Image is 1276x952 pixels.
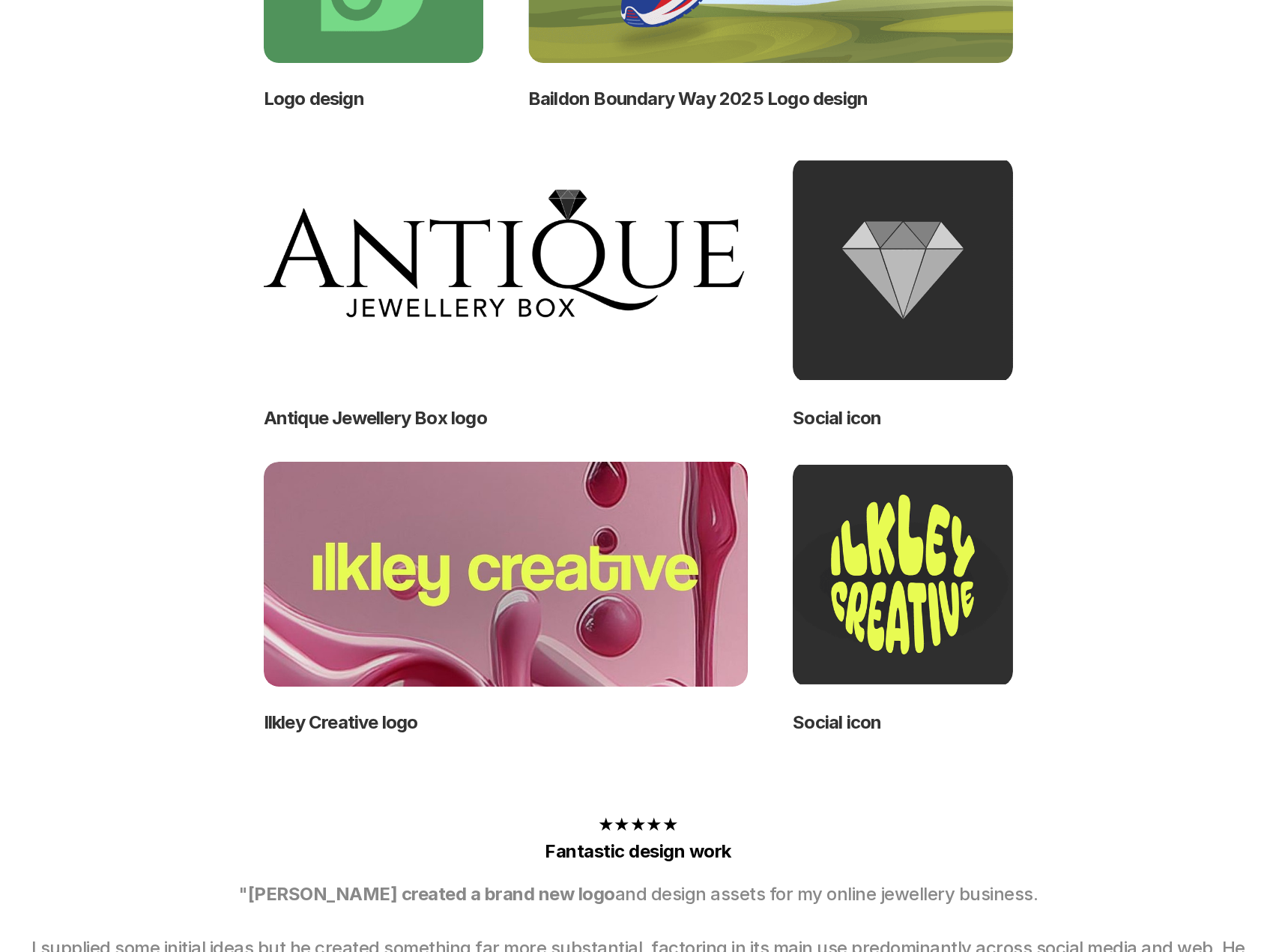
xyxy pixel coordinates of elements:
[264,85,483,112] h2: Logo design
[545,840,731,862] a: Fantastic design work
[793,405,1012,432] h2: Social icon
[248,883,615,905] strong: [PERSON_NAME] created a brand new logo
[264,709,749,736] h2: Ilkley Creative logo
[528,85,1013,112] h2: Baildon Boundary Way 2025 Logo design
[264,405,749,432] h2: Antique Jewellery Box logo
[15,811,1261,865] h2: ★★★★★
[793,709,1012,736] h2: Social icon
